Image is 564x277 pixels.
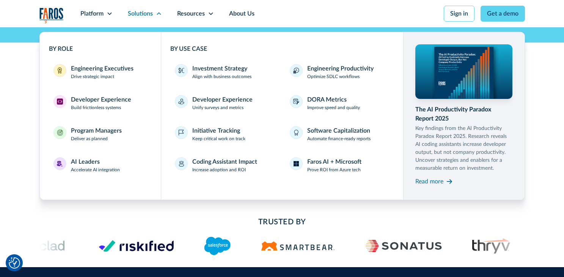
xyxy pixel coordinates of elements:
[99,240,174,252] img: Logo of the risk management platform Riskified.
[170,44,394,53] div: BY USE CASE
[170,59,279,85] a: Investment StrategyAlign with business outcomes
[57,99,63,105] img: Developer Experience
[170,153,279,178] a: Coding Assistant ImpactIncrease adoption and ROI
[49,44,152,53] div: BY ROLE
[192,104,244,111] p: Unify surveys and metrics
[285,59,394,85] a: Engineering ProductivityOptimize SDLC workflows
[204,237,230,255] img: Logo of the CRM platform Salesforce.
[307,135,371,142] p: Automate finance-ready reports
[71,135,108,142] p: Deliver as planned
[71,64,134,73] div: Engineering Executives
[192,157,257,166] div: Coding Assistant Impact
[71,104,121,111] p: Build frictionless systems
[57,67,63,74] img: Engineering Executives
[71,95,131,104] div: Developer Experience
[415,125,512,172] p: Key findings from the AI Productivity Paradox Report 2025. Research reveals AI coding assistants ...
[307,104,360,111] p: Improve speed and quality
[9,257,20,269] button: Cookie Settings
[415,177,443,186] div: Read more
[307,157,361,166] div: Faros AI + Microsoft
[9,257,20,269] img: Revisit consent button
[307,73,360,80] p: Optimize SDLC workflows
[49,91,152,116] a: Developer ExperienceDeveloper ExperienceBuild frictionless systems
[415,105,512,123] div: The AI Productivity Paradox Report 2025
[49,59,152,85] a: Engineering ExecutivesEngineering ExecutivesDrive strategic impact
[444,6,474,22] a: Sign in
[57,130,63,136] img: Program Managers
[170,91,279,116] a: Developer ExperienceUnify surveys and metrics
[307,95,347,104] div: DORA Metrics
[57,161,63,167] img: AI Leaders
[128,9,153,18] div: Solutions
[192,135,245,142] p: Keep critical work on track
[49,153,152,178] a: AI LeadersAI LeadersAccelerate AI integration
[192,95,253,104] div: Developer Experience
[100,216,464,228] h2: Trusted By
[307,64,374,73] div: Engineering Productivity
[365,240,442,252] img: Sonatus Logo
[192,126,240,135] div: Initiative Tracking
[307,166,361,173] p: Prove ROI from Azure tech
[71,126,122,135] div: Program Managers
[285,122,394,147] a: Software CapitalizationAutomate finance-ready reports
[49,122,152,147] a: Program ManagersProgram ManagersDeliver as planned
[71,157,100,166] div: AI Leaders
[192,73,251,80] p: Align with business outcomes
[261,241,335,250] img: Logo of the software testing platform SmartBear.
[170,122,279,147] a: Initiative TrackingKeep critical work on track
[192,166,246,173] p: Increase adoption and ROI
[39,8,64,23] a: home
[415,44,512,188] a: The AI Productivity Paradox Report 2025Key findings from the AI Productivity Paradox Report 2025....
[285,91,394,116] a: DORA MetricsImprove speed and quality
[39,8,64,23] img: Logo of the analytics and reporting company Faros.
[71,73,114,80] p: Drive strategic impact
[192,64,247,73] div: Investment Strategy
[71,166,120,173] p: Accelerate AI integration
[307,126,370,135] div: Software Capitalization
[39,27,525,200] nav: Solutions
[177,9,205,18] div: Resources
[481,6,525,22] a: Get a demo
[80,9,104,18] div: Platform
[285,153,394,178] a: Faros AI + MicrosoftProve ROI from Azure tech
